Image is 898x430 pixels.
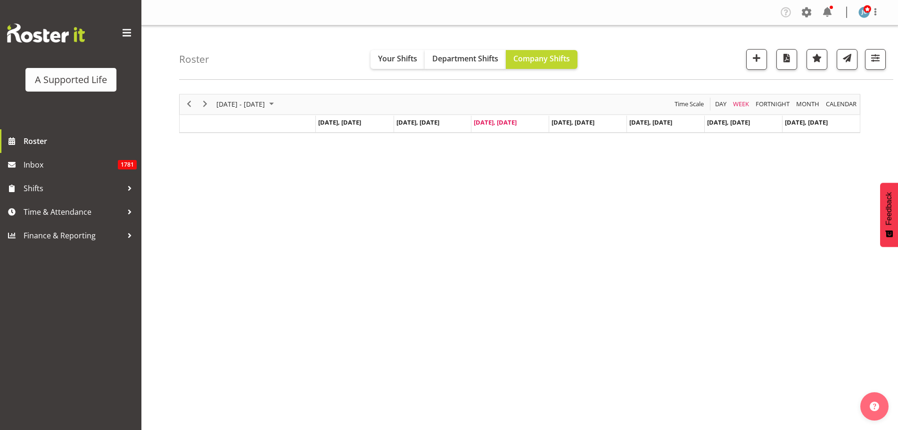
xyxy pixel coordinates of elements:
[825,98,857,110] span: calendar
[673,98,706,110] button: Time Scale
[795,98,821,110] button: Timeline Month
[776,49,797,70] button: Download a PDF of the roster according to the set date range.
[858,7,870,18] img: jess-clark3304.jpg
[513,53,570,64] span: Company Shifts
[24,158,118,172] span: Inbox
[183,98,196,110] button: Previous
[714,98,727,110] span: Day
[378,53,417,64] span: Your Shifts
[318,118,361,126] span: [DATE], [DATE]
[552,118,594,126] span: [DATE], [DATE]
[880,183,898,247] button: Feedback - Show survey
[371,50,425,69] button: Your Shifts
[24,134,137,148] span: Roster
[755,98,791,110] span: Fortnight
[35,73,107,87] div: A Supported Life
[24,228,123,243] span: Finance & Reporting
[807,49,827,70] button: Highlight an important date within the roster.
[432,53,498,64] span: Department Shifts
[506,50,577,69] button: Company Shifts
[425,50,506,69] button: Department Shifts
[707,118,750,126] span: [DATE], [DATE]
[118,160,137,169] span: 1781
[215,98,278,110] button: October 2025
[674,98,705,110] span: Time Scale
[396,118,439,126] span: [DATE], [DATE]
[824,98,858,110] button: Month
[746,49,767,70] button: Add a new shift
[754,98,791,110] button: Fortnight
[785,118,828,126] span: [DATE], [DATE]
[629,118,672,126] span: [DATE], [DATE]
[215,98,266,110] span: [DATE] - [DATE]
[732,98,751,110] button: Timeline Week
[179,54,209,65] h4: Roster
[199,98,212,110] button: Next
[197,94,213,114] div: next period
[179,94,860,133] div: Timeline Week of October 1, 2025
[732,98,750,110] span: Week
[24,205,123,219] span: Time & Attendance
[837,49,857,70] button: Send a list of all shifts for the selected filtered period to all rostered employees.
[865,49,886,70] button: Filter Shifts
[7,24,85,42] img: Rosterit website logo
[181,94,197,114] div: previous period
[474,118,517,126] span: [DATE], [DATE]
[24,181,123,195] span: Shifts
[870,402,879,411] img: help-xxl-2.png
[795,98,820,110] span: Month
[213,94,280,114] div: Sep 29 - Oct 05, 2025
[714,98,728,110] button: Timeline Day
[885,192,893,225] span: Feedback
